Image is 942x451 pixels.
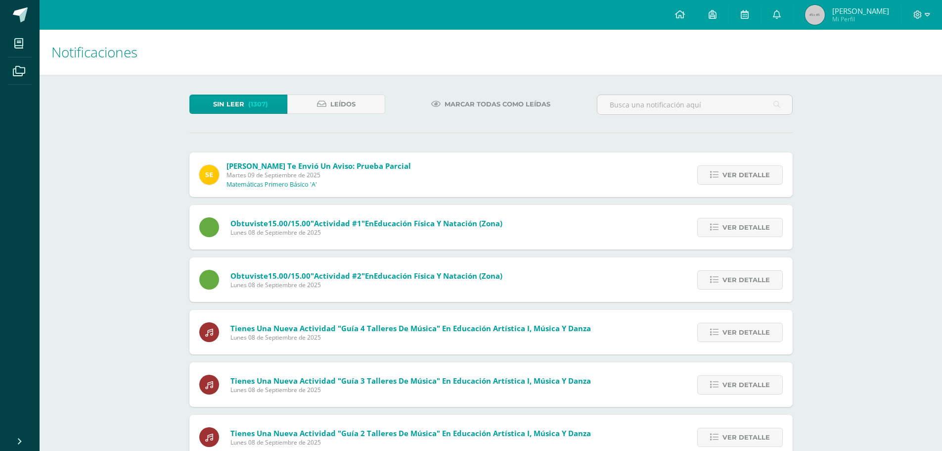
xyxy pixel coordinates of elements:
span: Ver detalle [722,376,770,394]
span: Ver detalle [722,323,770,342]
span: Ver detalle [722,166,770,184]
span: Educación Física y Natación (Zona) [374,271,502,281]
span: Obtuviste en [230,218,502,228]
a: Sin leer(1307) [189,95,287,114]
span: "Actividad #2" [311,271,365,281]
span: Educación Física y Natación (Zona) [374,218,502,228]
span: [PERSON_NAME] [832,6,889,16]
input: Busca una notificación aquí [597,95,792,114]
span: Leídos [330,95,356,113]
span: Obtuviste en [230,271,502,281]
span: Mi Perfil [832,15,889,23]
a: Leídos [287,95,385,114]
img: 03c2987289e60ca238394da5f82a525a.png [199,165,219,185]
span: Sin leer [213,95,244,113]
span: 15.00/15.00 [268,271,311,281]
span: Ver detalle [722,271,770,289]
span: Ver detalle [722,218,770,237]
span: Lunes 08 de Septiembre de 2025 [230,228,502,237]
span: Tienes una nueva actividad "Guía 3 Talleres de Música" En Educación Artística I, Música y Danza [230,376,591,386]
span: (1307) [248,95,268,113]
span: "Actividad #1" [311,218,365,228]
span: Martes 09 de Septiembre de 2025 [226,171,411,179]
img: 45x45 [805,5,825,25]
span: Ver detalle [722,428,770,447]
span: 15.00/15.00 [268,218,311,228]
p: Matemáticas Primero Básico 'A' [226,181,317,189]
span: Lunes 08 de Septiembre de 2025 [230,333,591,342]
span: Lunes 08 de Septiembre de 2025 [230,386,591,394]
span: Tienes una nueva actividad "Guía 2 Talleres de Música" En Educación Artística I, Música y Danza [230,428,591,438]
span: Tienes una nueva actividad "Guía 4 Talleres de Música" En Educación Artística I, Música y Danza [230,323,591,333]
span: Lunes 08 de Septiembre de 2025 [230,281,502,289]
span: Notificaciones [51,43,137,61]
a: Marcar todas como leídas [419,95,563,114]
span: Marcar todas como leídas [445,95,550,113]
span: Lunes 08 de Septiembre de 2025 [230,438,591,447]
span: [PERSON_NAME] te envió un aviso: Prueba Parcial [226,161,411,171]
